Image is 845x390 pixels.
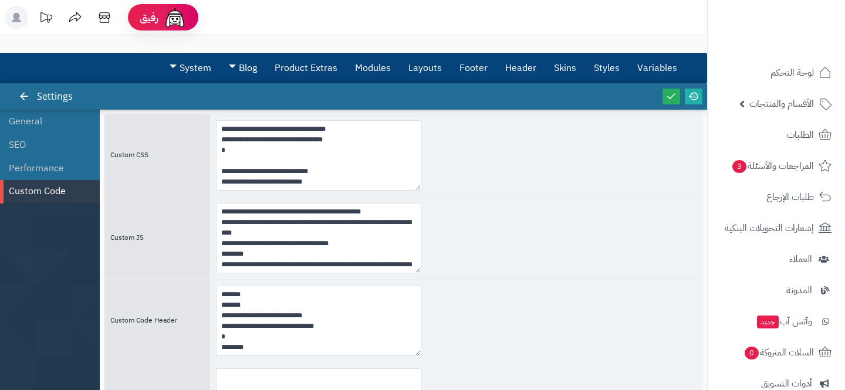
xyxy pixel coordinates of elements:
span: 3 [732,160,747,174]
span: المدونة [786,282,812,299]
a: Header [496,53,545,83]
span: الأقسام والمنتجات [749,96,814,112]
a: Product Extras [266,53,346,83]
span: طلبات الإرجاع [766,189,814,205]
span: Custom JS [110,232,144,243]
a: السلات المتروكة0 [715,338,838,367]
span: Custom CSS [110,150,148,160]
span: Custom Code Header [110,315,177,325]
a: العملاء [715,245,838,273]
a: System [161,53,220,83]
a: وآتس آبجديد [715,307,838,335]
a: إشعارات التحويلات البنكية [715,214,838,242]
a: Modules [346,53,400,83]
a: Layouts [400,53,451,83]
span: السلات المتروكة [743,344,814,361]
span: وآتس آب [756,313,812,330]
a: Styles [585,53,628,83]
a: Footer [451,53,496,83]
a: Variables [628,53,686,83]
img: ai-face.png [163,6,187,29]
span: الطلبات [787,127,814,143]
span: العملاء [789,251,812,267]
a: الطلبات [715,121,838,149]
a: Blog [220,53,266,83]
a: Skins [545,53,585,83]
a: المدونة [715,276,838,304]
span: جديد [757,316,779,328]
a: المراجعات والأسئلة3 [715,152,838,180]
span: رفيق [140,11,158,25]
span: المراجعات والأسئلة [731,158,814,174]
div: Settings [21,83,84,110]
span: إشعارات التحويلات البنكية [725,220,814,236]
a: تحديثات المنصة [31,6,60,32]
span: لوحة التحكم [770,65,814,81]
img: logo-2.png [765,10,834,35]
span: 0 [744,346,759,360]
a: لوحة التحكم [715,59,838,87]
a: طلبات الإرجاع [715,183,838,211]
